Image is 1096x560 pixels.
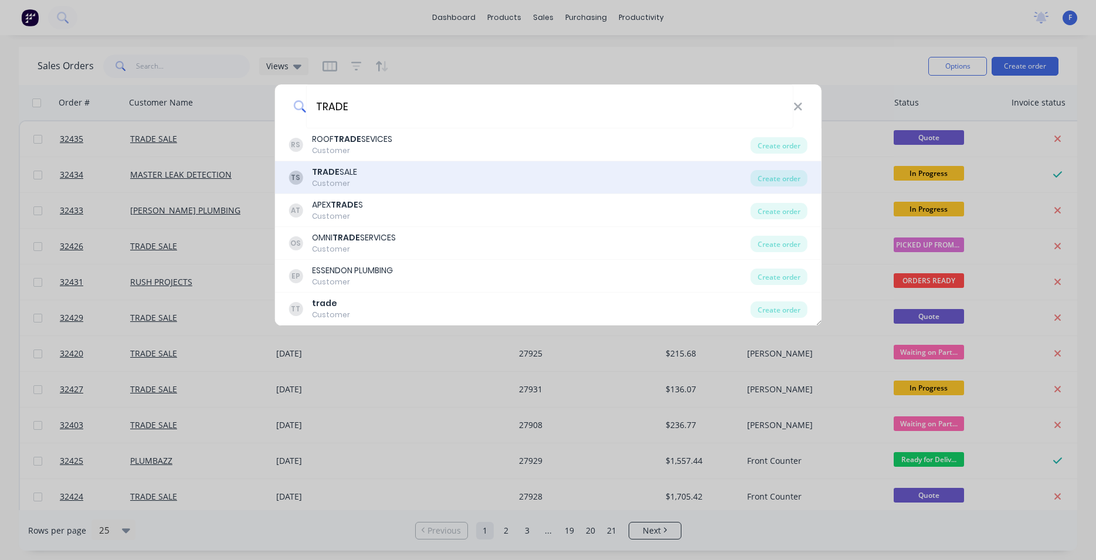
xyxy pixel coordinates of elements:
div: Create order [751,269,807,285]
div: Customer [312,145,392,156]
div: Create order [751,203,807,219]
div: TS [289,171,303,185]
div: Customer [312,310,350,320]
b: TRADE [334,133,361,145]
div: ROOF SEVICES [312,133,392,145]
input: Enter a customer name to create a new order... [306,84,793,128]
div: ESSENDON PLUMBING [312,264,393,277]
div: Create order [751,170,807,186]
div: Create order [751,301,807,318]
div: OMNI SERVICES [312,232,396,244]
div: Create order [751,137,807,154]
b: TRADE [332,232,360,243]
div: Create order [751,236,807,252]
div: Customer [312,178,357,189]
div: APEX S [312,199,363,211]
b: TRADE [331,199,358,211]
div: Customer [312,244,396,254]
div: AT [289,203,303,218]
div: TT [289,302,303,316]
b: TRADE [312,166,340,178]
div: SALE [312,166,357,178]
div: OS [289,236,303,250]
div: Customer [312,211,363,222]
div: RS [289,138,303,152]
div: Customer [312,277,393,287]
div: EP [289,269,303,283]
b: trade [312,297,337,309]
